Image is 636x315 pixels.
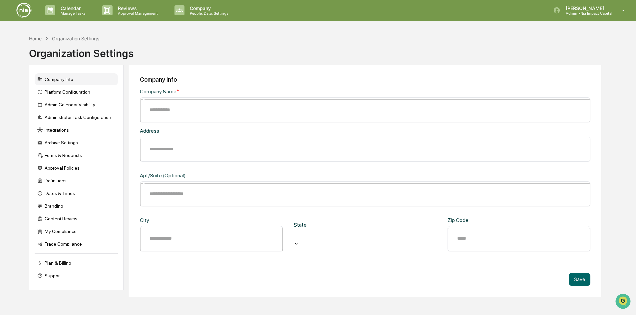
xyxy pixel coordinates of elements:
button: Start new chat [113,53,121,61]
div: Plan & Billing [35,257,118,269]
span: Data Lookup [13,97,42,103]
iframe: Open customer support [615,293,633,311]
span: Attestations [55,84,83,91]
div: Admin Calendar Visibility [35,99,118,111]
div: State [294,222,358,228]
div: Address [140,128,343,134]
span: Preclearance [13,84,43,91]
div: Administrator Task Configuration [35,111,118,123]
a: 🖐️Preclearance [4,81,46,93]
div: Start new chat [23,51,109,58]
p: Admin • Nia Impact Capital [560,11,612,16]
div: Company Info [35,73,118,85]
span: Pylon [66,113,81,118]
button: Save [569,273,590,286]
div: Approval Policies [35,162,118,174]
div: Forms & Requests [35,149,118,161]
div: Definitions [35,175,118,187]
p: How can we help? [7,14,121,25]
p: People, Data, Settings [184,11,232,16]
div: Archive Settings [35,137,118,149]
div: 🔎 [7,97,12,103]
p: Reviews [113,5,161,11]
a: Powered byPylon [47,113,81,118]
div: Dates & Times [35,187,118,199]
div: Platform Configuration [35,86,118,98]
p: Manage Tasks [55,11,89,16]
div: 🗄️ [48,85,54,90]
div: Company Info [140,76,590,83]
p: Approval Management [113,11,161,16]
div: Home [29,36,42,41]
p: [PERSON_NAME] [560,5,612,11]
div: Zip Code [448,217,512,223]
div: Integrations [35,124,118,136]
a: 🗄️Attestations [46,81,85,93]
div: Content Review [35,213,118,225]
p: Company [184,5,232,11]
div: Trade Compliance [35,238,118,250]
div: Apt/Suite (Optional) [140,172,343,179]
div: Organization Settings [52,36,99,41]
a: 🔎Data Lookup [4,94,45,106]
div: Branding [35,200,118,212]
div: Company Name [140,88,343,95]
div: We're available if you need us! [23,58,84,63]
img: logo [16,2,32,18]
div: My Compliance [35,225,118,237]
div: 🖐️ [7,85,12,90]
img: 1746055101610-c473b297-6a78-478c-a979-82029cc54cd1 [7,51,19,63]
p: Calendar [55,5,89,11]
div: Organization Settings [29,42,134,59]
div: City [140,217,204,223]
div: Support [35,270,118,282]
